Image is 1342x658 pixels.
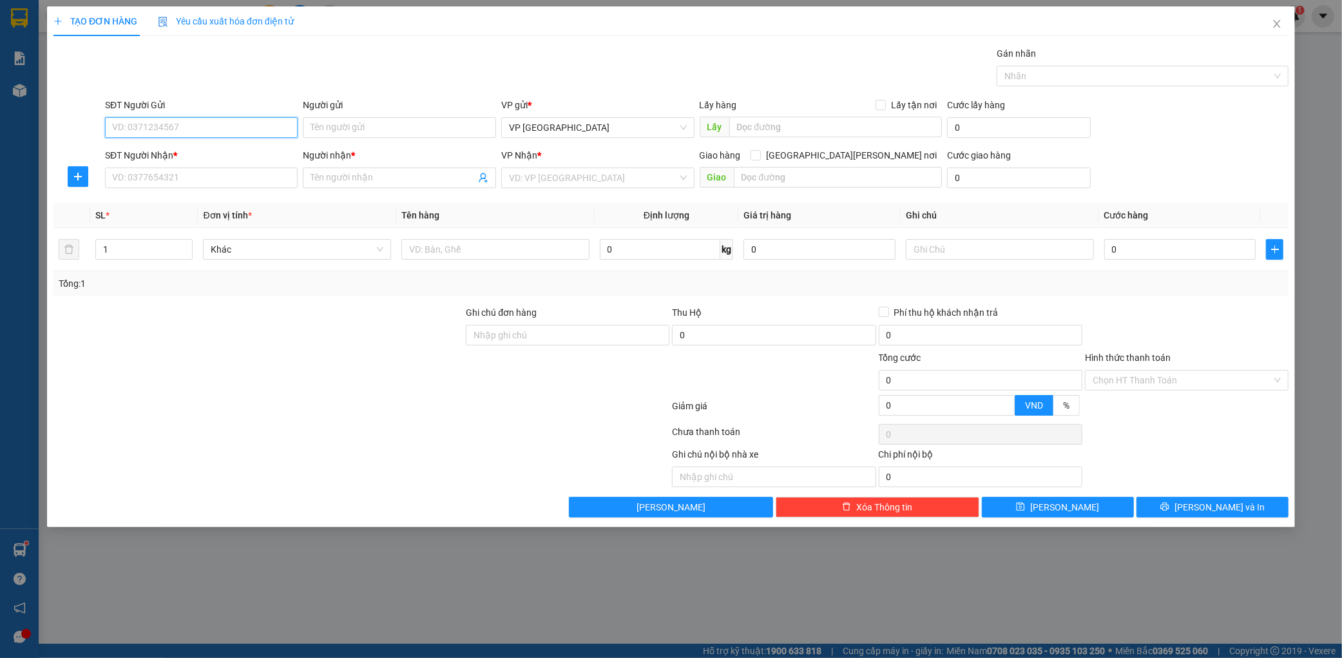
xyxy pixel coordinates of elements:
[466,307,537,318] label: Ghi chú đơn hàng
[158,17,168,27] img: icon
[879,353,921,363] span: Tổng cước
[303,148,496,162] div: Người nhận
[761,148,942,162] span: [GEOGRAPHIC_DATA][PERSON_NAME] nơi
[997,48,1036,59] label: Gán nhãn
[59,276,518,291] div: Tổng: 1
[478,173,488,183] span: user-add
[6,77,150,95] li: [PERSON_NAME]
[947,150,1011,160] label: Cước giao hàng
[947,100,1005,110] label: Cước lấy hàng
[700,150,741,160] span: Giao hàng
[68,166,88,187] button: plus
[886,98,942,112] span: Lấy tận nơi
[569,497,772,518] button: [PERSON_NAME]
[95,210,106,220] span: SL
[947,168,1091,188] input: Cước giao hàng
[401,210,439,220] span: Tên hàng
[672,447,876,467] div: Ghi chú nội bộ nhà xe
[671,399,877,421] div: Giảm giá
[1160,502,1169,512] span: printer
[211,240,383,259] span: Khác
[856,500,912,514] span: Xóa Thông tin
[105,98,298,112] div: SĐT Người Gửi
[644,210,689,220] span: Định lượng
[700,100,737,110] span: Lấy hàng
[1085,353,1171,363] label: Hình thức thanh toán
[1025,400,1043,411] span: VND
[672,467,876,487] input: Nhập ghi chú
[906,239,1094,260] input: Ghi Chú
[59,239,79,260] button: delete
[671,425,877,447] div: Chưa thanh toán
[729,117,942,137] input: Dọc đường
[879,447,1082,467] div: Chi phí nội bộ
[203,210,251,220] span: Đơn vị tính
[743,210,791,220] span: Giá trị hàng
[720,239,733,260] span: kg
[1016,502,1025,512] span: save
[466,325,669,345] input: Ghi chú đơn hàng
[842,502,851,512] span: delete
[53,17,62,26] span: plus
[1267,244,1283,255] span: plus
[53,16,137,26] span: TẠO ĐƠN HÀNG
[672,307,702,318] span: Thu Hộ
[1063,400,1069,411] span: %
[1136,497,1289,518] button: printer[PERSON_NAME] và In
[734,167,942,188] input: Dọc đường
[158,16,294,26] span: Yêu cầu xuất hóa đơn điện tử
[947,117,1091,138] input: Cước lấy hàng
[1174,500,1265,514] span: [PERSON_NAME] và In
[1272,19,1282,29] span: close
[637,500,705,514] span: [PERSON_NAME]
[1259,6,1295,43] button: Close
[889,305,1004,320] span: Phí thu hộ khách nhận trả
[509,118,687,137] span: VP Mỹ Đình
[776,497,979,518] button: deleteXóa Thông tin
[501,150,537,160] span: VP Nhận
[1266,239,1283,260] button: plus
[743,239,896,260] input: 0
[105,148,298,162] div: SĐT Người Nhận
[700,117,729,137] span: Lấy
[901,203,1099,228] th: Ghi chú
[700,167,734,188] span: Giao
[982,497,1134,518] button: save[PERSON_NAME]
[1104,210,1149,220] span: Cước hàng
[6,95,150,113] li: In ngày: 18:19 15/10
[303,98,496,112] div: Người gửi
[68,171,88,182] span: plus
[401,239,590,260] input: VD: Bàn, Ghế
[501,98,695,112] div: VP gửi
[1030,500,1099,514] span: [PERSON_NAME]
